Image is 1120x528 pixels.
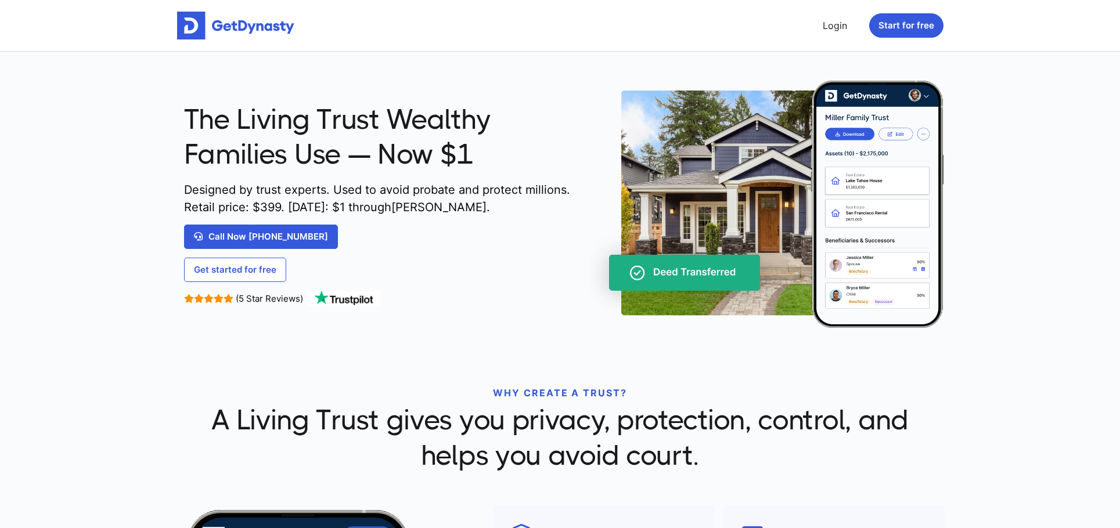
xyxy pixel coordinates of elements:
span: A Living Trust gives you privacy, protection, control, and helps you avoid court. [184,403,937,473]
a: Get started for free [184,258,286,282]
a: Login [818,14,852,37]
span: (5 Star Reviews) [236,293,303,304]
button: Start for free [869,13,943,38]
span: Designed by trust experts. Used to avoid probate and protect millions. Retail price: $ 399 . [DAT... [184,181,575,216]
a: Call Now [PHONE_NUMBER] [184,225,338,249]
img: TrustPilot Logo [306,291,381,307]
span: The Living Trust Wealthy Families Use — Now $1 [184,102,575,172]
p: WHY CREATE A TRUST? [184,386,937,400]
img: Get started for free with Dynasty Trust Company [177,12,294,39]
img: trust-on-cellphone [584,81,945,328]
